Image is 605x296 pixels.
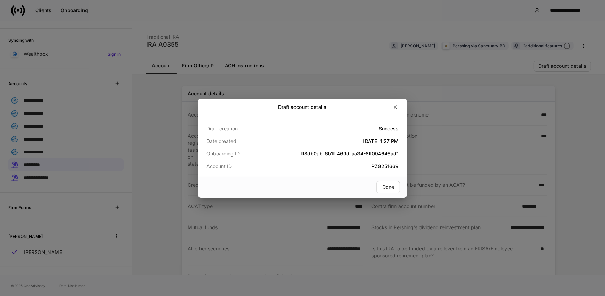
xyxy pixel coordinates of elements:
h2: Draft account details [278,104,327,111]
h5: PZG251669 [270,163,399,170]
div: Done [382,185,394,190]
p: Draft creation [206,125,270,132]
h5: Success [270,125,399,132]
h5: ff8db0ab-6b1f-469d-aa34-8ff094646ad1 [270,150,399,157]
p: Date created [206,138,270,145]
p: Account ID [206,163,270,170]
p: Onboarding ID [206,150,270,157]
h5: [DATE] 1:27 PM [270,138,399,145]
button: Done [376,181,400,193]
